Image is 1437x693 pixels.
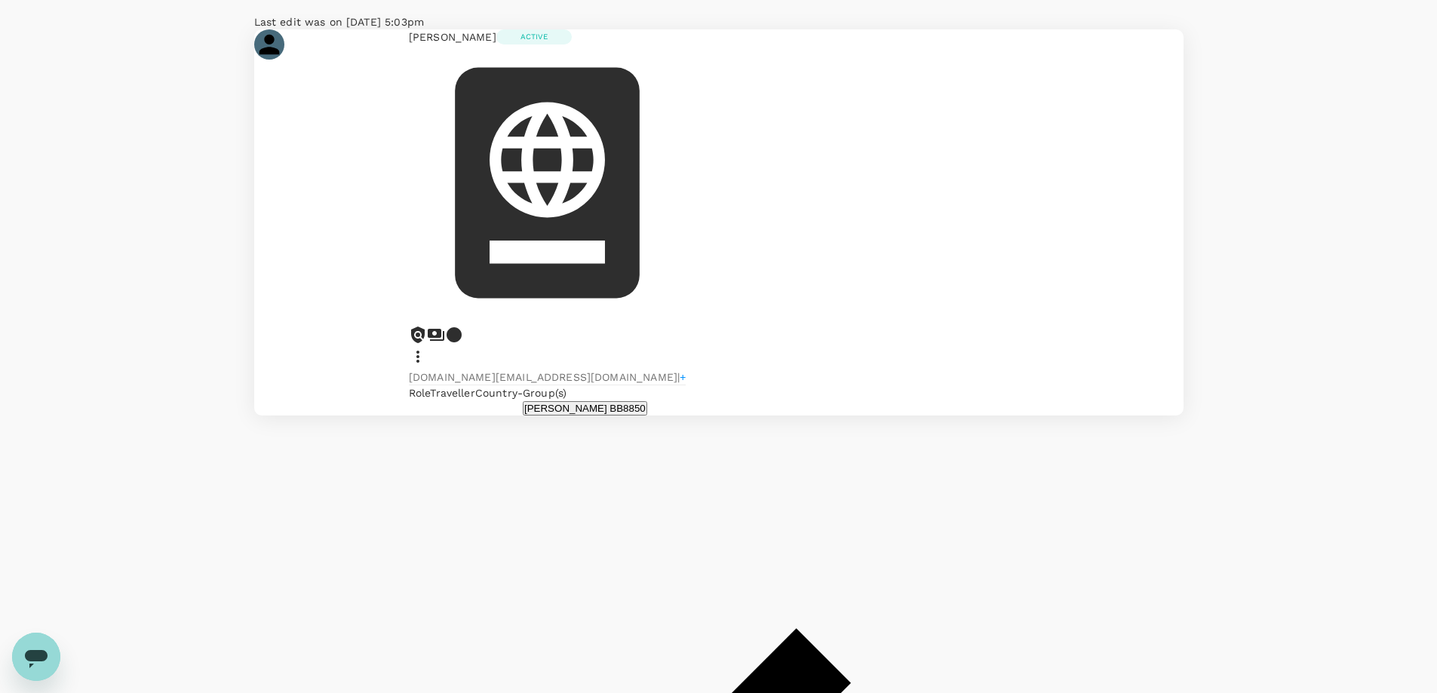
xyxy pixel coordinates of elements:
span: - [517,387,523,399]
span: + [680,371,686,383]
span: Group(s) [523,387,567,399]
span: [PERSON_NAME] BB8850 [524,403,646,414]
span: Role [409,387,431,399]
p: Active [520,32,548,42]
span: | [677,371,680,383]
span: [PERSON_NAME] [409,31,496,43]
button: [PERSON_NAME] BB8850 [523,401,647,415]
span: [DOMAIN_NAME][EMAIL_ADDRESS][DOMAIN_NAME] [409,371,677,383]
span: Traveller [430,387,474,399]
iframe: Button to launch messaging window [12,633,60,681]
span: Country [475,387,517,399]
p: Last edit was on [DATE] 5:03pm [254,14,1184,29]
